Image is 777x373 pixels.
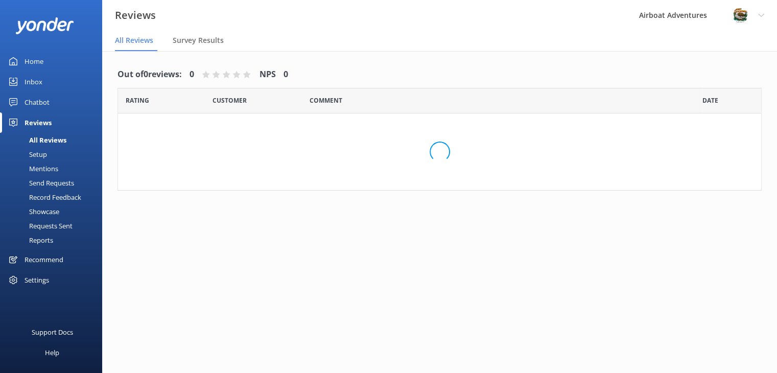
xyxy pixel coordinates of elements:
div: Help [45,342,59,363]
span: Date [213,96,247,105]
a: Showcase [6,204,102,219]
span: Question [310,96,342,105]
div: Reports [6,233,53,247]
div: Inbox [25,72,42,92]
h4: NPS [260,68,276,81]
div: Home [25,51,43,72]
div: All Reviews [6,133,66,147]
div: Mentions [6,161,58,176]
div: Chatbot [25,92,50,112]
h4: Out of 0 reviews: [117,68,182,81]
span: Date [126,96,149,105]
div: Send Requests [6,176,74,190]
div: Support Docs [32,322,73,342]
img: 271-1670286363.jpg [733,8,748,23]
div: Settings [25,270,49,290]
a: Send Requests [6,176,102,190]
a: Reports [6,233,102,247]
div: Showcase [6,204,59,219]
h4: 0 [190,68,194,81]
span: All Reviews [115,35,153,45]
h4: 0 [284,68,288,81]
a: Requests Sent [6,219,102,233]
span: Survey Results [173,35,224,45]
img: yonder-white-logo.png [15,17,74,34]
a: Setup [6,147,102,161]
a: All Reviews [6,133,102,147]
div: Setup [6,147,47,161]
a: Mentions [6,161,102,176]
a: Record Feedback [6,190,102,204]
div: Reviews [25,112,52,133]
span: Date [702,96,718,105]
div: Record Feedback [6,190,81,204]
h3: Reviews [115,7,156,24]
div: Recommend [25,249,63,270]
div: Requests Sent [6,219,73,233]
